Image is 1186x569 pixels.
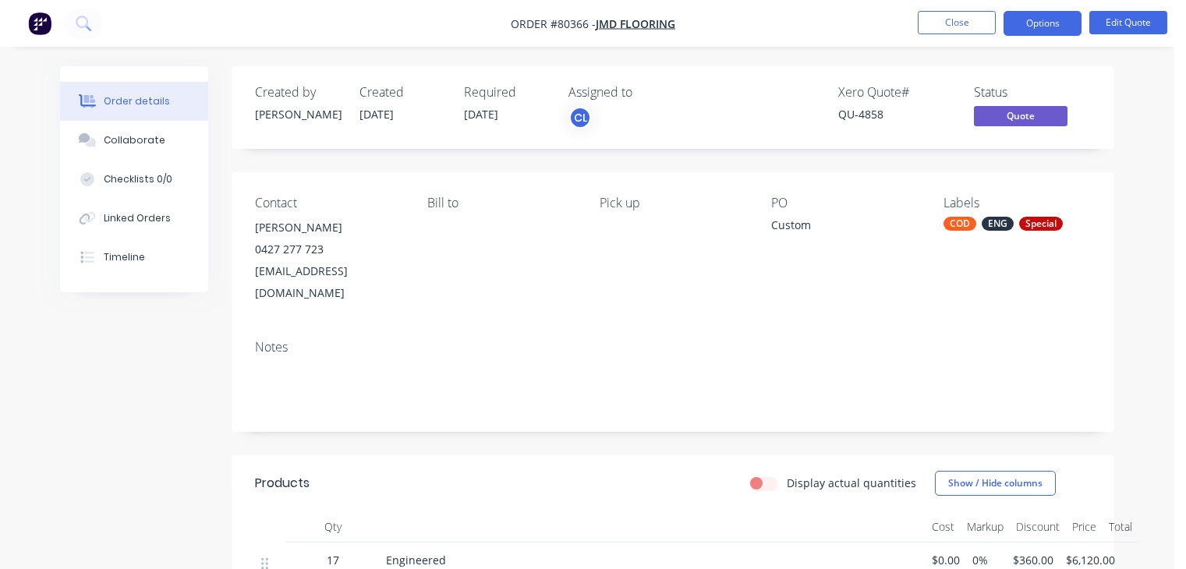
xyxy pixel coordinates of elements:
[596,16,675,31] a: JMD Flooring
[568,85,724,100] div: Assigned to
[974,85,1091,100] div: Status
[1089,11,1167,34] button: Edit Quote
[918,11,996,34] button: Close
[60,238,208,277] button: Timeline
[1010,511,1066,542] div: Discount
[60,82,208,121] button: Order details
[961,511,1010,542] div: Markup
[28,12,51,35] img: Factory
[974,106,1067,129] button: Quote
[974,106,1067,125] span: Quote
[1004,11,1082,36] button: Options
[464,107,498,122] span: [DATE]
[511,16,596,31] span: Order #80366 -
[1013,552,1053,568] span: $360.00
[943,217,976,231] div: COD
[327,552,339,568] span: 17
[60,199,208,238] button: Linked Orders
[255,340,1091,355] div: Notes
[982,217,1014,231] div: ENG
[943,196,1091,210] div: Labels
[932,552,960,568] span: $0.00
[1019,217,1063,231] div: Special
[1103,511,1138,542] div: Total
[104,94,170,108] div: Order details
[771,196,919,210] div: PO
[255,85,341,100] div: Created by
[359,85,445,100] div: Created
[359,107,394,122] span: [DATE]
[386,553,446,567] span: Engineered
[427,196,575,210] div: Bill to
[838,85,955,100] div: Xero Quote #
[255,217,402,304] div: [PERSON_NAME]0427 277 723[EMAIL_ADDRESS][DOMAIN_NAME]
[1066,511,1103,542] div: Price
[60,160,208,199] button: Checklists 0/0
[255,239,402,260] div: 0427 277 723
[787,475,916,491] label: Display actual quantities
[60,121,208,160] button: Collaborate
[935,471,1056,496] button: Show / Hide columns
[104,250,145,264] div: Timeline
[600,196,747,210] div: Pick up
[286,511,380,542] div: Qty
[771,217,919,239] div: Custom
[838,106,955,122] div: QU-4858
[464,85,550,100] div: Required
[568,106,592,129] button: CL
[972,552,988,568] span: 0%
[104,133,165,147] div: Collaborate
[1066,552,1115,568] span: $6,120.00
[255,260,402,304] div: [EMAIL_ADDRESS][DOMAIN_NAME]
[926,511,961,542] div: Cost
[255,106,341,122] div: [PERSON_NAME]
[255,474,310,493] div: Products
[255,217,402,239] div: [PERSON_NAME]
[104,172,172,186] div: Checklists 0/0
[104,211,171,225] div: Linked Orders
[255,196,402,210] div: Contact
